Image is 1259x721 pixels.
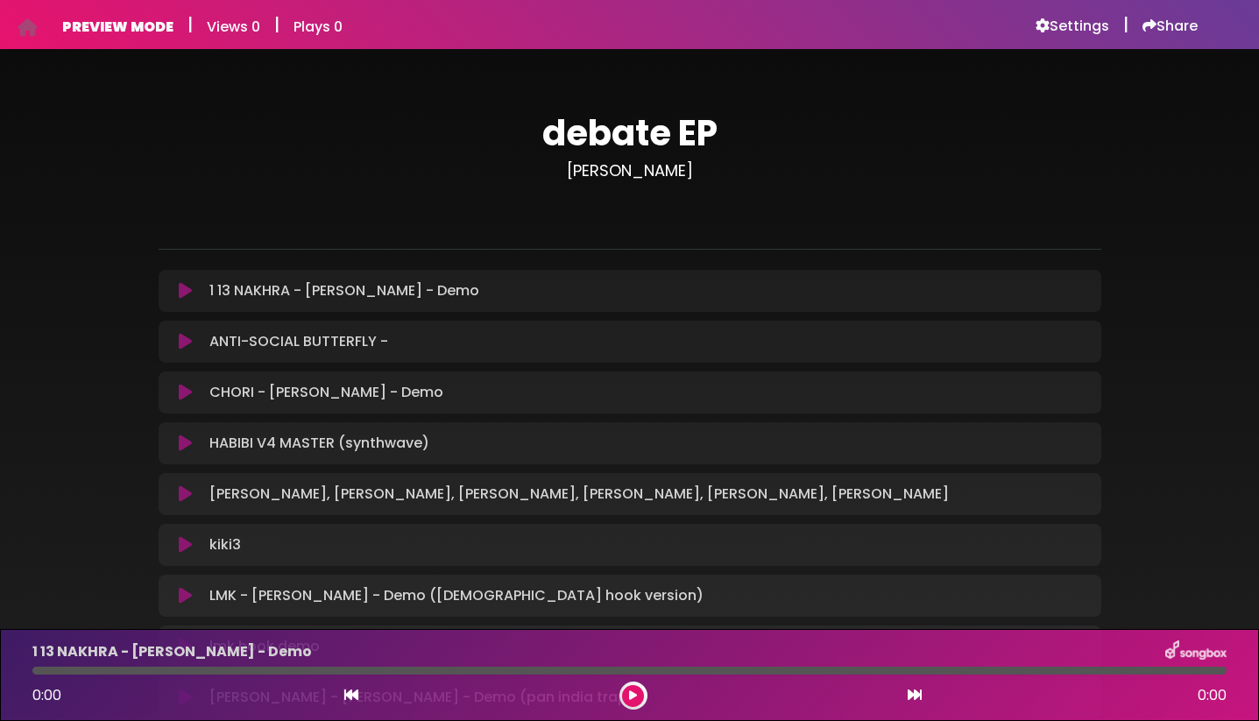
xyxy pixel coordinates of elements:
p: ANTI-SOCIAL BUTTERFLY - [209,331,388,352]
a: Share [1142,18,1198,35]
h1: debate EP [159,112,1101,154]
p: HABIBI V4 MASTER (synthwave) [209,433,429,454]
img: songbox-logo-white.png [1165,640,1227,663]
p: kiki3 [209,534,241,555]
span: 0:00 [32,685,61,705]
h5: | [1123,14,1128,35]
span: 0:00 [1198,685,1227,706]
h5: | [274,14,279,35]
h5: | [187,14,193,35]
h6: Views 0 [207,18,260,35]
p: LMK - [PERSON_NAME] - Demo ([DEMOGRAPHIC_DATA] hook version) [209,585,704,606]
a: Settings [1036,18,1109,35]
p: CHORI - [PERSON_NAME] - Demo [209,382,443,403]
h6: Plays 0 [294,18,343,35]
h6: PREVIEW MODE [62,18,173,35]
p: [PERSON_NAME], [PERSON_NAME], [PERSON_NAME], [PERSON_NAME], [PERSON_NAME], [PERSON_NAME] [209,484,949,505]
p: 1 13 NAKHRA - [PERSON_NAME] - Demo [32,641,312,662]
p: 1 13 NAKHRA - [PERSON_NAME] - Demo [209,280,479,301]
h3: [PERSON_NAME] [159,161,1101,180]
